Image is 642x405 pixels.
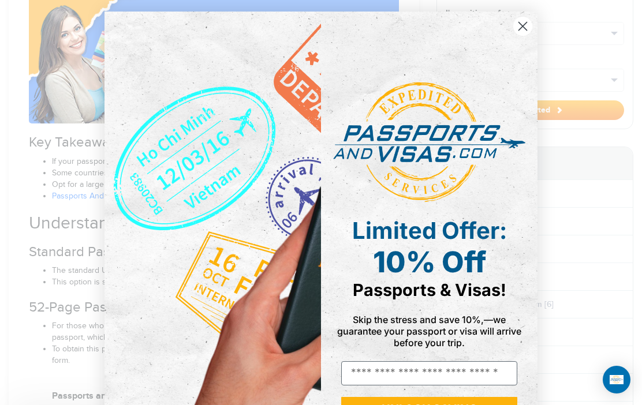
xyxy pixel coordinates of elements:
[333,82,525,202] img: passports and visas
[352,216,507,245] span: Limited Offer:
[513,16,533,36] button: Close dialog
[603,366,630,393] div: Open Intercom Messenger
[373,245,486,279] span: 10% Off
[337,314,521,348] span: Skip the stress and save 10%,—we guarantee your passport or visa will arrive before your trip.
[353,280,506,300] span: Passports & Visas!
